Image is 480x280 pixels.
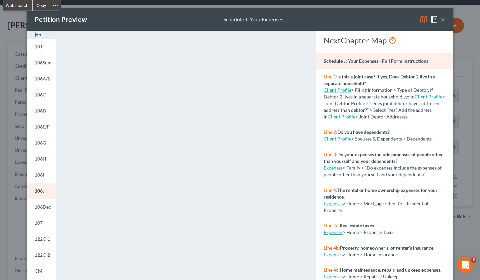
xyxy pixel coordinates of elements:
span: 106A/B [35,76,51,81]
strong: Do your expenses include expenses of people other than yourself and your dependents? [324,152,443,164]
span: 101 [35,44,43,49]
strong: Schedule J: Your Expenses - Full Form Instructions [324,58,428,64]
a: 106I [27,167,56,183]
span: 106E/F [35,124,50,129]
a: Client Profile [415,94,442,99]
a: Expenses [324,165,343,171]
span: CM [35,268,42,274]
span: > Home > Repairs / Upkeep [343,274,399,279]
span: > Filing Information > Type of Debtor. If Debtor 2 lives in a separate household, go to [324,87,433,99]
img: expand-e0f6d898513216a626fdd78e52531dac95497ffd26381d4c15ee2fc46db09dca.svg [35,31,43,39]
a: Expenses [324,252,343,257]
span: 106H [35,156,46,162]
span: > Home > Home Insurance [343,252,398,257]
span: > Joint Debtor Addresses [328,114,408,119]
a: Client Profile [324,87,351,93]
button: × [441,15,445,23]
span: > Family > “Do expenses include the expenses of people other than yourself and your dependents? [324,165,442,177]
div: Schedule J: Your Expenses [223,16,283,23]
strong: Home maintenance, repair, and upkeep expenses. [340,267,441,273]
span: 106Sum [35,60,52,65]
a: 106H [27,151,56,167]
a: 106A/B [27,71,56,87]
img: help-close-5ba153eb36485ed6c1ea00a893f15db1cb9b99d6cae46e1a8edb6c62d00a1a76.svg [430,15,438,23]
span: Line 3: [324,152,337,157]
span: 106Dec [35,204,51,210]
span: Web search [3,0,32,10]
span: Line 4c: [324,267,340,273]
a: 122C-1 [27,231,56,247]
a: 106E/F [27,119,56,135]
span: 106D [35,108,46,113]
a: Expenses [324,201,343,206]
div: Petition Preview [35,15,87,24]
a: CM [27,263,56,279]
a: Client Profile [328,114,355,119]
span: Line 1: [324,74,337,79]
a: 106D [27,103,56,119]
a: 106Sum [27,55,56,71]
a: 101 [27,39,56,55]
a: Expenses [324,229,343,235]
span: 106I [35,172,44,178]
img: map-eea8200ae884c6f1103ae1953ef3d486a96c86aabb227e865a55264e3737af1f.svg [419,15,427,23]
span: Line 4b: [324,245,340,251]
a: 106G [27,135,56,151]
span: Line 4a: [324,223,340,228]
span: > Joint Debtor Profile > “Does joint debtor have a different address than debtor?” > Select “Yes”... [324,94,445,119]
a: 122C-2 [27,247,56,263]
a: 106J [27,183,56,199]
a: Expenses [324,274,343,279]
span: > Spouses & Dependents > Dependents [351,136,432,142]
span: > Home > Property Taxes [343,229,394,235]
div: Copy [33,0,50,10]
strong: Do you have dependents? [337,129,390,135]
span: Line 4: [324,187,337,193]
strong: Is this a joint case? If yes, Does Debtor 2 live in a separate household? [324,74,435,86]
span: Line 2: [324,129,337,135]
span: 122C-2 [35,252,50,258]
span: 107 [35,220,43,226]
span: > Home > Mortgage / Rent for Residential Property [324,201,428,213]
a: Client Profile [324,136,351,142]
a: 107 [27,215,56,231]
span: 106C [35,92,46,97]
strong: Real estate taxes. [340,223,375,228]
span: 5 [471,257,476,263]
a: 106C [27,87,56,103]
span: 106J [35,188,45,194]
strong: Property, homeowner’s, or renter’s insurance. [340,245,434,251]
div: NextChapter Map [324,35,445,46]
span: 122C-1 [35,236,50,242]
span: 106G [35,140,46,146]
a: 106Dec [27,199,56,215]
iframe: Intercom live chat [457,257,473,273]
strong: The rental or home ownership expenses for your residence. [324,187,438,200]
